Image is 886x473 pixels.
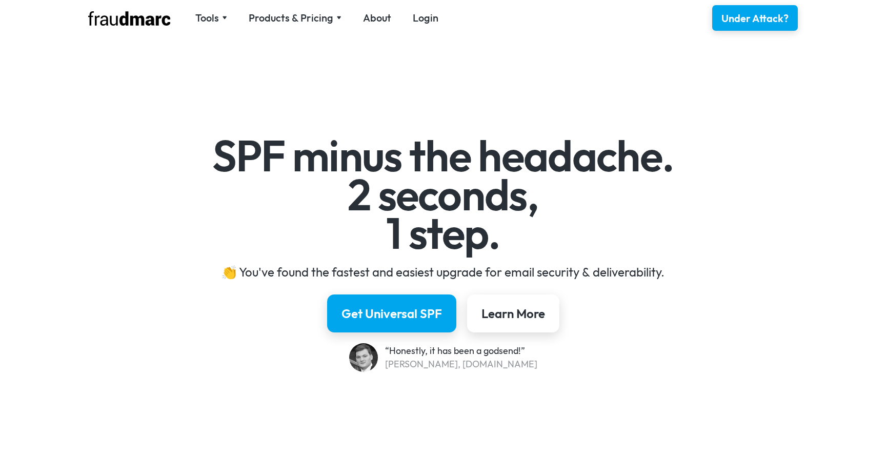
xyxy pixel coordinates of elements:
[249,11,341,25] div: Products & Pricing
[712,5,798,31] a: Under Attack?
[721,11,789,26] div: Under Attack?
[146,264,741,280] div: 👏 You've found the fastest and easiest upgrade for email security & deliverability.
[327,294,456,332] a: Get Universal SPF
[363,11,391,25] a: About
[385,344,537,358] div: “Honestly, it has been a godsend!”
[249,11,333,25] div: Products & Pricing
[385,358,537,371] div: [PERSON_NAME], [DOMAIN_NAME]
[481,305,545,322] div: Learn More
[413,11,438,25] a: Login
[467,294,559,332] a: Learn More
[341,305,442,322] div: Get Universal SPF
[146,136,741,253] h1: SPF minus the headache. 2 seconds, 1 step.
[195,11,227,25] div: Tools
[195,11,219,25] div: Tools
